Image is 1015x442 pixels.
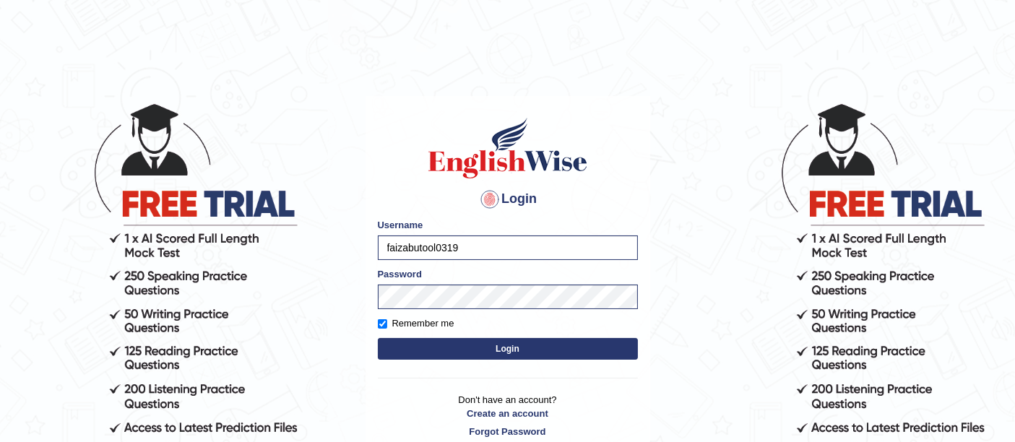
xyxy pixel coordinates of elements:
[378,316,454,331] label: Remember me
[378,218,423,232] label: Username
[378,393,638,438] p: Don't have an account?
[378,319,387,329] input: Remember me
[378,425,638,438] a: Forgot Password
[426,116,590,181] img: Logo of English Wise sign in for intelligent practice with AI
[378,267,422,281] label: Password
[378,407,638,420] a: Create an account
[378,338,638,360] button: Login
[378,188,638,211] h4: Login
